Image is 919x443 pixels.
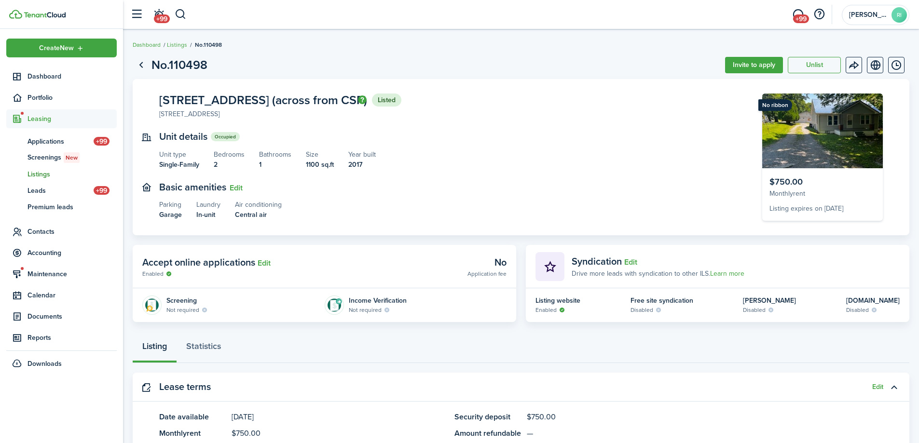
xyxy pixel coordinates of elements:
[867,57,883,73] a: View on website
[372,94,401,107] status: Listed
[454,428,522,439] panel-main-title: Amount refundable
[27,152,117,163] span: Screenings
[159,160,199,170] listing-view-item-description: Single-Family
[142,255,255,269] span: Accept online applications
[892,7,907,23] avatar-text: RI
[159,149,199,160] listing-view-item-title: Unit type
[535,295,580,306] div: Listing website
[235,200,282,210] listing-view-item-title: Air conditioning
[166,306,208,314] listing-view-item-indicator: Not required
[325,295,344,315] img: Income Verification
[27,114,117,124] span: Leasing
[259,149,291,160] listing-view-item-title: Bathrooms
[159,109,219,119] div: [STREET_ADDRESS]
[572,268,744,279] div: Drive more leads with syndication to other ILS.
[788,57,841,73] button: Unlist
[159,182,226,193] text-item: Basic amenities
[159,210,182,220] listing-view-item-description: Garage
[349,306,407,314] listing-view-item-indicator: Not required
[133,57,149,73] a: Go back
[196,200,220,210] listing-view-item-title: Laundry
[6,39,117,57] button: Open menu
[6,328,117,347] a: Reports
[258,259,271,268] button: Edit
[27,248,117,258] span: Accounting
[27,169,117,179] span: Listings
[886,379,902,395] button: Toggle accordion
[811,6,827,23] button: Open resource center
[527,428,883,439] panel-main-description: —
[769,203,876,214] div: Listing expires on [DATE]
[872,383,883,391] button: Edit
[769,175,876,188] div: $750.00
[6,199,117,215] a: Premium leads
[159,381,211,392] panel-main-title: Lease terms
[159,131,207,142] text-item: Unit details
[24,12,66,18] img: TenantCloud
[133,40,161,49] a: Dashboard
[142,269,271,278] listing-view-item-indicator: Enabled
[27,359,62,369] span: Downloads
[214,160,245,170] listing-view-item-description: 2
[306,149,334,160] listing-view-item-title: Size
[846,306,900,314] listing-view-item-indicator: Disabled
[195,40,222,49] span: No.110498
[94,186,110,195] span: +99
[789,2,807,27] a: Messaging
[743,295,796,306] div: [PERSON_NAME]
[467,269,507,278] listing-view-item-indicator: Application fee
[211,132,240,141] status: Occupied
[527,411,883,423] panel-main-description: $750.00
[27,333,117,343] span: Reports
[166,295,208,306] div: Screening
[142,295,162,315] img: Tenant screening
[349,295,407,306] div: Income Verification
[888,57,905,73] button: Timeline
[27,290,117,300] span: Calendar
[762,94,883,168] img: Listing avatar
[769,188,876,199] div: Monthly rent
[66,153,78,162] span: New
[743,306,796,314] listing-view-item-indicator: Disabled
[159,428,227,439] panel-main-title: Monthly rent
[27,136,94,147] span: Applications
[306,160,334,170] listing-view-item-description: 1100 sq.ft
[348,149,376,160] listing-view-item-title: Year built
[159,411,227,423] panel-main-title: Date available
[232,411,445,423] panel-main-description: [DATE]
[27,202,117,212] span: Premium leads
[454,411,522,423] panel-main-title: Security deposit
[175,6,187,23] button: Search
[9,10,22,19] img: TenantCloud
[6,67,117,86] a: Dashboard
[159,200,182,210] listing-view-item-title: Parking
[196,210,220,220] listing-view-item-description: In-unit
[710,268,744,279] a: Learn more
[6,133,117,149] a: Applications+99
[793,14,809,23] span: +99
[758,99,792,111] ribbon: No ribbon
[27,269,117,279] span: Maintenance
[27,311,117,322] span: Documents
[150,2,168,27] a: Notifications
[235,210,282,220] listing-view-item-description: Central air
[6,149,117,166] a: ScreeningsNew
[167,40,187,49] a: Listings
[6,166,117,182] a: Listings
[214,149,245,160] listing-view-item-title: Bedrooms
[127,5,146,24] button: Open sidebar
[624,258,637,267] button: Edit
[259,160,291,170] listing-view-item-description: 1
[230,184,243,192] button: Edit
[27,93,117,103] span: Portfolio
[27,71,117,81] span: Dashboard
[159,94,367,106] span: [STREET_ADDRESS] (across from CSP)
[27,227,117,237] span: Contacts
[572,254,622,268] span: Syndication
[177,334,231,363] a: Statistics
[154,14,170,23] span: +99
[631,306,693,314] listing-view-item-indicator: Disabled
[467,255,507,269] div: No
[631,295,693,306] div: Free site syndication
[725,57,783,73] button: Invite to apply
